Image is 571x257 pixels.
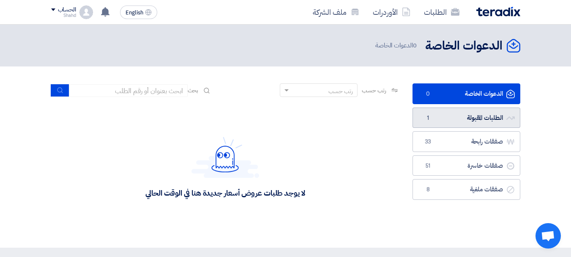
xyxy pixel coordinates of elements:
div: الحساب [58,6,76,14]
span: الدعوات الخاصة [375,41,418,50]
input: ابحث بعنوان أو رقم الطلب [69,84,188,97]
span: 1 [423,114,433,122]
a: الطلبات المقبولة1 [413,108,520,128]
span: 0 [413,41,417,50]
h2: الدعوات الخاصة [425,38,503,54]
button: English [120,6,157,19]
a: صفقات رابحة33 [413,131,520,152]
span: 51 [423,162,433,170]
a: صفقات ملغية8 [413,179,520,200]
a: ملف الشركة [306,2,366,22]
span: 33 [423,138,433,146]
span: 8 [423,185,433,194]
span: 0 [423,90,433,98]
img: profile_test.png [79,6,93,19]
a: الأوردرات [366,2,417,22]
div: رتب حسب [328,87,353,96]
a: صفقات خاسرة51 [413,155,520,176]
img: Hello [191,137,259,178]
div: Shahd [51,13,76,18]
a: الدعوات الخاصة0 [413,83,520,104]
span: رتب حسب [362,86,386,95]
img: Teradix logo [476,7,520,17]
a: الطلبات [417,2,466,22]
a: Open chat [535,223,561,249]
span: بحث [188,86,199,95]
div: لا يوجد طلبات عروض أسعار جديدة هنا في الوقت الحالي [145,188,305,198]
span: English [126,10,143,16]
